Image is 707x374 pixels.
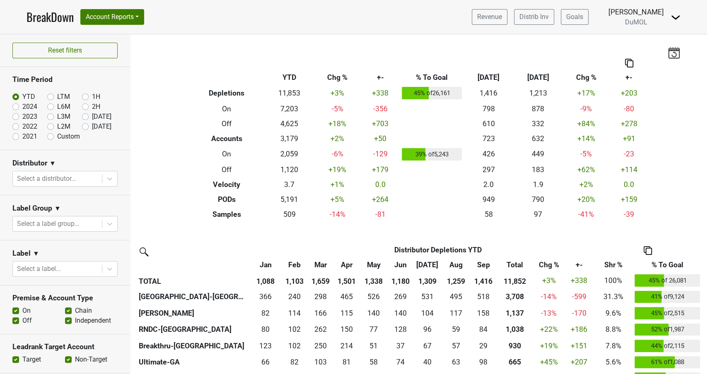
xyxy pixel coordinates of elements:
[496,338,533,354] th: 930.018
[57,112,70,122] label: L3M
[472,357,494,367] div: 98
[57,102,70,112] label: L6M
[57,92,70,102] label: LTM
[80,9,144,25] button: Account Reports
[442,272,471,289] th: 1,259
[472,291,494,302] div: 518
[314,192,361,207] td: +5 %
[513,70,563,85] th: [DATE]
[189,177,265,192] th: Velocity
[388,354,413,371] td: 74.33
[609,101,649,116] td: -80
[12,294,118,302] h3: Premise & Account Type
[92,92,100,102] label: 1H
[464,131,514,146] td: 723
[388,305,413,321] td: 139.834
[563,85,609,101] td: +17 %
[284,308,305,319] div: 114
[464,116,514,131] td: 610
[249,289,282,305] td: 365.7
[442,321,471,338] td: 59.332
[22,132,37,141] label: 2021
[22,102,37,112] label: 2024
[309,340,332,351] div: 250
[265,70,314,85] th: YTD
[334,305,359,321] td: 114.666
[400,70,464,85] th: % To Goal
[265,162,314,177] td: 1,120
[137,305,249,321] th: [PERSON_NAME]
[309,291,332,302] div: 298
[137,321,249,338] th: RNDC-[GEOGRAPHIC_DATA]
[496,289,533,305] th: 3707.603
[388,289,413,305] td: 268.668
[444,308,468,319] div: 117
[415,308,439,319] div: 104
[22,306,31,316] label: On
[472,308,494,319] div: 158
[566,291,591,302] div: -599
[75,316,111,326] label: Independent
[565,257,594,272] th: +-: activate to sort column ascending
[282,242,594,257] th: Distributor Depletions YTD
[282,354,307,371] td: 81.5
[360,257,388,272] th: May: activate to sort column ascending
[442,289,471,305] td: 495
[22,316,32,326] label: Off
[334,289,359,305] td: 465.334
[388,321,413,338] td: 127.504
[309,308,332,319] div: 166
[563,207,609,222] td: -41 %
[307,338,334,354] td: 250.334
[361,308,386,319] div: 140
[464,192,514,207] td: 949
[496,305,533,321] th: 1136.502
[542,276,556,285] span: +3%
[189,162,265,177] th: Off
[464,85,514,101] td: 1,416
[33,249,39,259] span: ▼
[513,116,563,131] td: 332
[594,354,633,371] td: 5.6%
[464,146,514,163] td: 426
[413,305,442,321] td: 104.167
[388,338,413,354] td: 36.669
[361,340,386,351] div: 51
[334,354,359,371] td: 80.99
[12,159,47,168] h3: Distributor
[472,340,494,351] div: 29
[566,340,591,351] div: +151
[361,116,400,131] td: +703
[360,305,388,321] td: 140.333
[415,340,439,351] div: 67
[251,340,280,351] div: 123
[444,324,468,335] div: 59
[137,354,249,371] th: Ultimate-GA
[336,291,357,302] div: 465
[307,321,334,338] td: 261.5
[360,272,388,289] th: 1,338
[265,85,314,101] td: 11,853
[442,305,471,321] td: 117
[608,7,664,17] div: [PERSON_NAME]
[189,146,265,163] th: On
[563,116,609,131] td: +84 %
[513,101,563,116] td: 878
[533,338,565,354] td: +19 %
[444,340,468,351] div: 57
[361,101,400,116] td: -356
[251,291,280,302] div: 366
[314,177,361,192] td: +1 %
[471,289,496,305] td: 518
[388,272,413,289] th: 1,180
[284,324,305,335] div: 102
[265,131,314,146] td: 3,179
[498,357,531,367] div: 665
[334,321,359,338] td: 150.167
[594,321,633,338] td: 8.8%
[57,132,80,141] label: Custom
[314,131,361,146] td: +2 %
[282,257,307,272] th: Feb: activate to sort column ascending
[413,321,442,338] td: 95.833
[413,354,442,371] td: 39.5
